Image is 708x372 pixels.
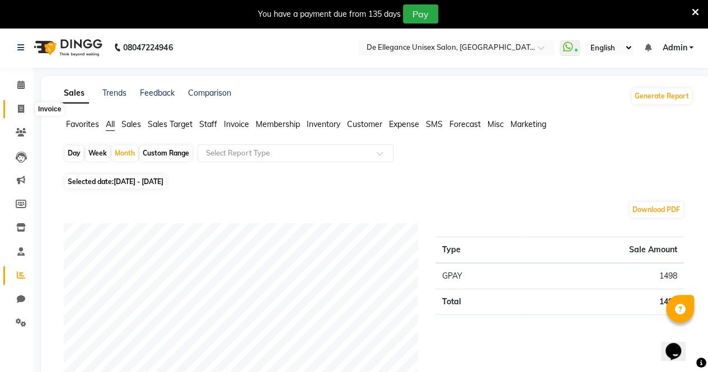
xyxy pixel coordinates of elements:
th: Sale Amount [523,237,684,263]
div: Invoice [35,102,64,116]
b: 08047224946 [123,32,172,63]
td: Total [435,289,523,315]
img: logo [29,32,105,63]
button: Generate Report [632,88,692,104]
div: Month [112,145,138,161]
div: Week [86,145,110,161]
div: Custom Range [140,145,192,161]
span: Customer [347,119,382,129]
span: Selected date: [65,175,166,189]
button: Download PDF [630,202,683,218]
a: Comparison [188,88,231,98]
span: Staff [199,119,217,129]
iframe: chat widget [661,327,697,361]
td: 1498 [523,263,684,289]
a: Trends [102,88,126,98]
a: Feedback [140,88,175,98]
th: Type [435,237,523,263]
td: GPAY [435,263,523,289]
span: Forecast [449,119,481,129]
button: Pay [403,4,438,23]
span: Inventory [307,119,340,129]
span: SMS [426,119,443,129]
a: Sales [59,83,89,103]
span: Invoice [224,119,249,129]
span: All [106,119,115,129]
td: 1498 [523,289,684,315]
span: Sales [121,119,141,129]
div: Day [65,145,83,161]
div: You have a payment due from 135 days [258,8,401,20]
span: Admin [662,42,687,54]
span: [DATE] - [DATE] [114,177,163,186]
span: Misc [487,119,504,129]
span: Sales Target [148,119,193,129]
span: Marketing [510,119,546,129]
span: Expense [389,119,419,129]
span: Favorites [66,119,99,129]
span: Membership [256,119,300,129]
